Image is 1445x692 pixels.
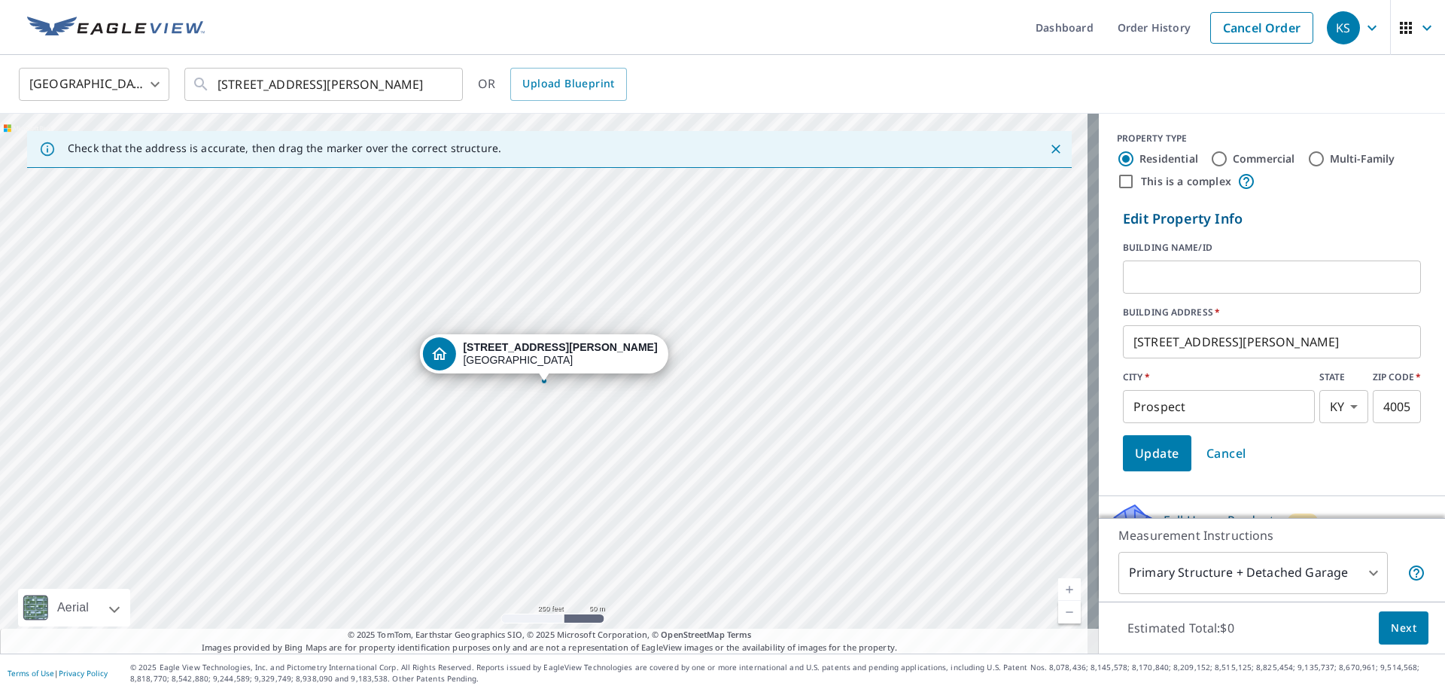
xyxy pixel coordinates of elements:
div: Aerial [18,589,130,626]
span: Update [1135,443,1179,464]
div: OR [478,68,627,101]
label: STATE [1319,370,1368,384]
div: [GEOGRAPHIC_DATA] [463,341,657,367]
label: CITY [1123,370,1315,384]
div: Full House ProductsNew [1111,502,1433,545]
p: Full House Products [1164,511,1280,529]
label: BUILDING NAME/ID [1123,241,1421,255]
p: Measurement Instructions [1118,526,1425,544]
a: Cancel Order [1210,12,1313,44]
label: Multi-Family [1330,151,1395,166]
a: Terms of Use [8,668,54,678]
p: | [8,669,108,678]
span: © 2025 TomTom, Earthstar Geographics SIO, © 2025 Microsoft Corporation, © [348,629,752,642]
span: New [1294,515,1313,527]
label: Commercial [1233,151,1295,166]
p: © 2025 Eagle View Technologies, Inc. and Pictometry International Corp. All Rights Reserved. Repo... [130,662,1437,684]
a: OpenStreetMap [661,629,724,640]
button: Next [1379,611,1428,645]
div: Dropped pin, building 1, Residential property, 2412 Belknap Beach Rd Prospect, KY 40059 [419,334,668,381]
a: Upload Blueprint [510,68,626,101]
div: KS [1327,11,1360,44]
a: Terms [727,629,752,640]
a: Privacy Policy [59,668,108,678]
img: EV Logo [27,17,205,39]
button: Update [1123,435,1191,471]
label: BUILDING ADDRESS [1123,306,1421,319]
a: Current Level 17, Zoom In [1058,578,1081,601]
button: Cancel [1194,435,1258,471]
button: Close [1046,139,1066,159]
em: KY [1330,400,1344,414]
div: Aerial [53,589,93,626]
div: Primary Structure + Detached Garage [1118,552,1388,594]
p: Edit Property Info [1123,209,1421,229]
span: Upload Blueprint [522,75,614,93]
div: KY [1319,390,1368,423]
div: PROPERTY TYPE [1117,132,1427,145]
strong: [STREET_ADDRESS][PERSON_NAME] [463,341,657,353]
span: Your report will include the primary structure and a detached garage if one exists. [1407,564,1425,582]
label: ZIP CODE [1373,370,1421,384]
label: This is a complex [1141,174,1231,189]
span: Cancel [1206,443,1246,464]
a: Current Level 17, Zoom Out [1058,601,1081,623]
p: Check that the address is accurate, then drag the marker over the correct structure. [68,142,501,155]
span: Next [1391,619,1416,638]
p: Estimated Total: $0 [1115,611,1246,645]
input: Search by address or latitude-longitude [218,63,432,105]
div: [GEOGRAPHIC_DATA] [19,63,169,105]
label: Residential [1139,151,1198,166]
